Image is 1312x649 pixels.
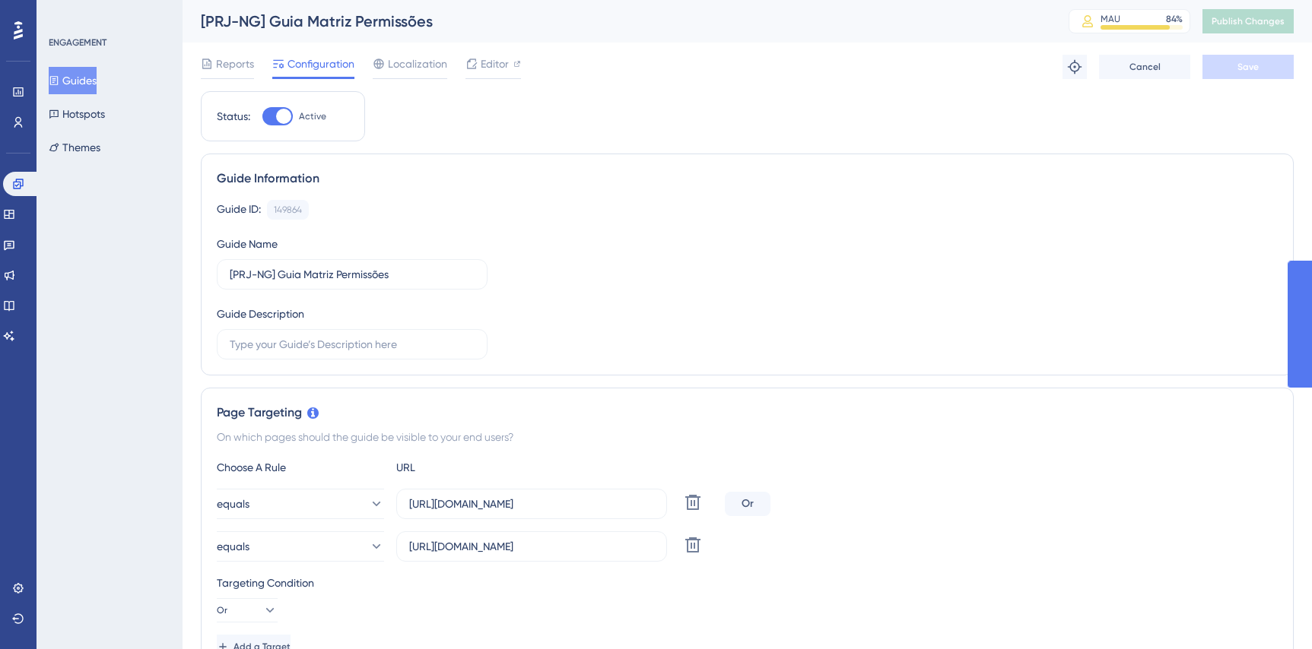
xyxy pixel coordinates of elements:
span: equals [217,537,249,556]
div: Status: [217,107,250,125]
div: Or [725,492,770,516]
div: On which pages should the guide be visible to your end users? [217,428,1278,446]
div: Targeting Condition [217,574,1278,592]
span: Or [217,604,227,616]
span: Active [299,110,326,122]
input: yourwebsite.com/path [409,538,654,555]
button: Publish Changes [1202,9,1294,33]
span: Cancel [1129,61,1161,73]
input: yourwebsite.com/path [409,495,654,512]
button: Guides [49,67,97,94]
div: [PRJ-NG] Guia Matriz Permissões [201,11,1031,32]
span: Localization [388,55,447,73]
input: Type your Guide’s Description here [230,336,475,353]
button: Cancel [1099,55,1190,79]
div: Guide Name [217,235,278,253]
div: Guide Information [217,169,1278,188]
input: Type your Guide’s Name here [230,266,475,283]
span: equals [217,495,249,513]
button: Save [1202,55,1294,79]
div: Guide ID: [217,200,261,220]
iframe: UserGuiding AI Assistant Launcher [1248,589,1294,635]
button: Hotspots [49,100,105,128]
span: Editor [481,55,509,73]
button: equals [217,489,384,519]
div: 149864 [274,204,302,216]
span: Configuration [287,55,354,73]
div: ENGAGEMENT [49,36,106,49]
span: Reports [216,55,254,73]
span: Publish Changes [1212,15,1285,27]
div: MAU [1101,13,1120,25]
div: Guide Description [217,305,304,323]
div: URL [396,458,564,476]
button: equals [217,531,384,562]
div: Choose A Rule [217,458,384,476]
button: Themes [49,134,100,161]
div: 84 % [1166,13,1183,25]
div: Page Targeting [217,404,1278,422]
span: Save [1237,61,1259,73]
button: Or [217,598,278,622]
